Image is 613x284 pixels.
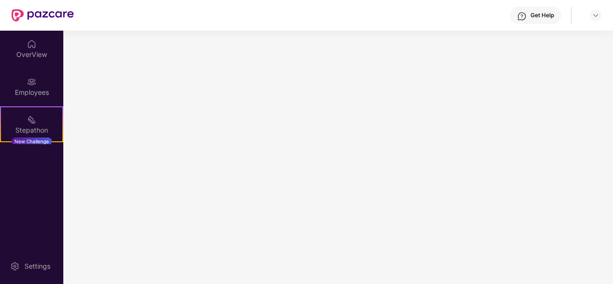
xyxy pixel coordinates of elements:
[592,11,600,19] img: svg+xml;base64,PHN2ZyBpZD0iRHJvcGRvd24tMzJ4MzIiIHhtbG5zPSJodHRwOi8vd3d3LnczLm9yZy8yMDAwL3N2ZyIgd2...
[10,261,20,271] img: svg+xml;base64,PHN2ZyBpZD0iU2V0dGluZy0yMHgyMCIgeG1sbnM9Imh0dHA6Ly93d3cudzMub3JnLzIwMDAvc3ZnIiB3aW...
[12,9,74,22] img: New Pazcare Logo
[27,115,36,125] img: svg+xml;base64,PHN2ZyB4bWxucz0iaHR0cDovL3d3dy53My5vcmcvMjAwMC9zdmciIHdpZHRoPSIyMSIgaGVpZ2h0PSIyMC...
[12,137,52,145] div: New Challenge
[530,11,554,19] div: Get Help
[27,77,36,87] img: svg+xml;base64,PHN2ZyBpZD0iRW1wbG95ZWVzIiB4bWxucz0iaHR0cDovL3d3dy53My5vcmcvMjAwMC9zdmciIHdpZHRoPS...
[517,11,527,21] img: svg+xml;base64,PHN2ZyBpZD0iSGVscC0zMngzMiIgeG1sbnM9Imh0dHA6Ly93d3cudzMub3JnLzIwMDAvc3ZnIiB3aWR0aD...
[27,39,36,49] img: svg+xml;base64,PHN2ZyBpZD0iSG9tZSIgeG1sbnM9Imh0dHA6Ly93d3cudzMub3JnLzIwMDAvc3ZnIiB3aWR0aD0iMjAiIG...
[22,261,53,271] div: Settings
[1,125,62,135] div: Stepathon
